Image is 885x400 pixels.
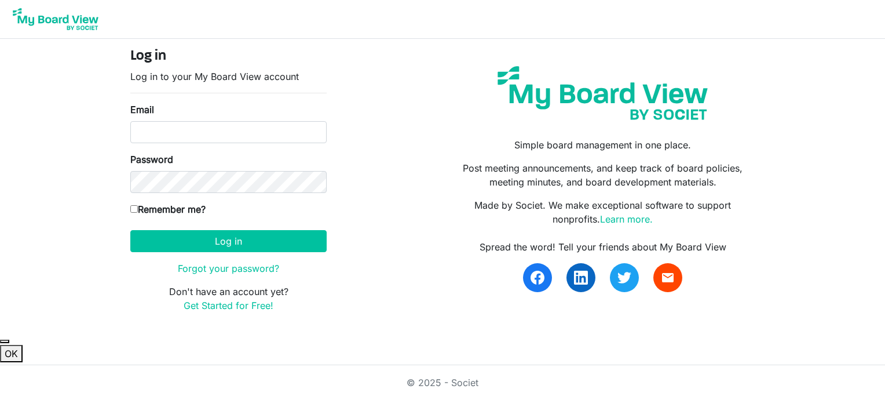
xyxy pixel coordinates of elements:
[451,138,755,152] p: Simple board management in one place.
[661,271,675,285] span: email
[130,202,206,216] label: Remember me?
[451,240,755,254] div: Spread the word! Tell your friends about My Board View
[130,70,327,83] p: Log in to your My Board View account
[451,198,755,226] p: Made by Societ. We make exceptional software to support nonprofits.
[407,377,478,388] a: © 2025 - Societ
[653,263,682,292] a: email
[451,161,755,189] p: Post meeting announcements, and keep track of board policies, meeting minutes, and board developm...
[574,271,588,285] img: linkedin.svg
[130,205,138,213] input: Remember me?
[130,48,327,65] h4: Log in
[178,263,279,274] a: Forgot your password?
[600,213,653,225] a: Learn more.
[9,5,102,34] img: My Board View Logo
[130,152,173,166] label: Password
[184,300,273,311] a: Get Started for Free!
[489,57,716,129] img: my-board-view-societ.svg
[130,103,154,117] label: Email
[617,271,631,285] img: twitter.svg
[130,285,327,312] p: Don't have an account yet?
[531,271,544,285] img: facebook.svg
[130,230,327,252] button: Log in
